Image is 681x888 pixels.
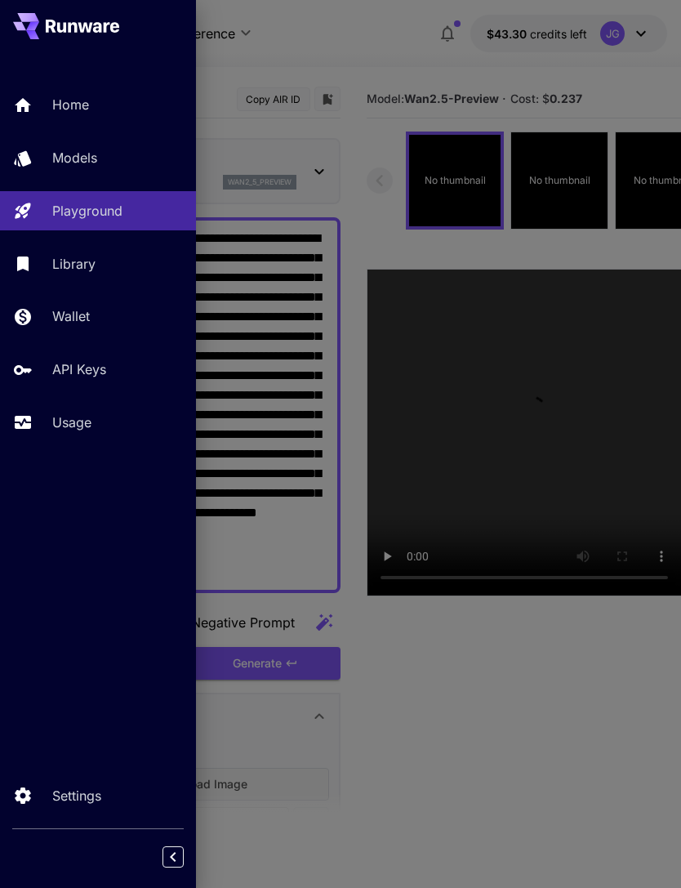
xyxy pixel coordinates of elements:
[52,359,106,379] p: API Keys
[52,148,97,167] p: Models
[162,846,184,868] button: Collapse sidebar
[52,95,89,114] p: Home
[52,786,101,805] p: Settings
[52,413,91,432] p: Usage
[52,306,90,326] p: Wallet
[52,201,122,221] p: Playground
[52,254,96,274] p: Library
[175,842,196,872] div: Collapse sidebar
